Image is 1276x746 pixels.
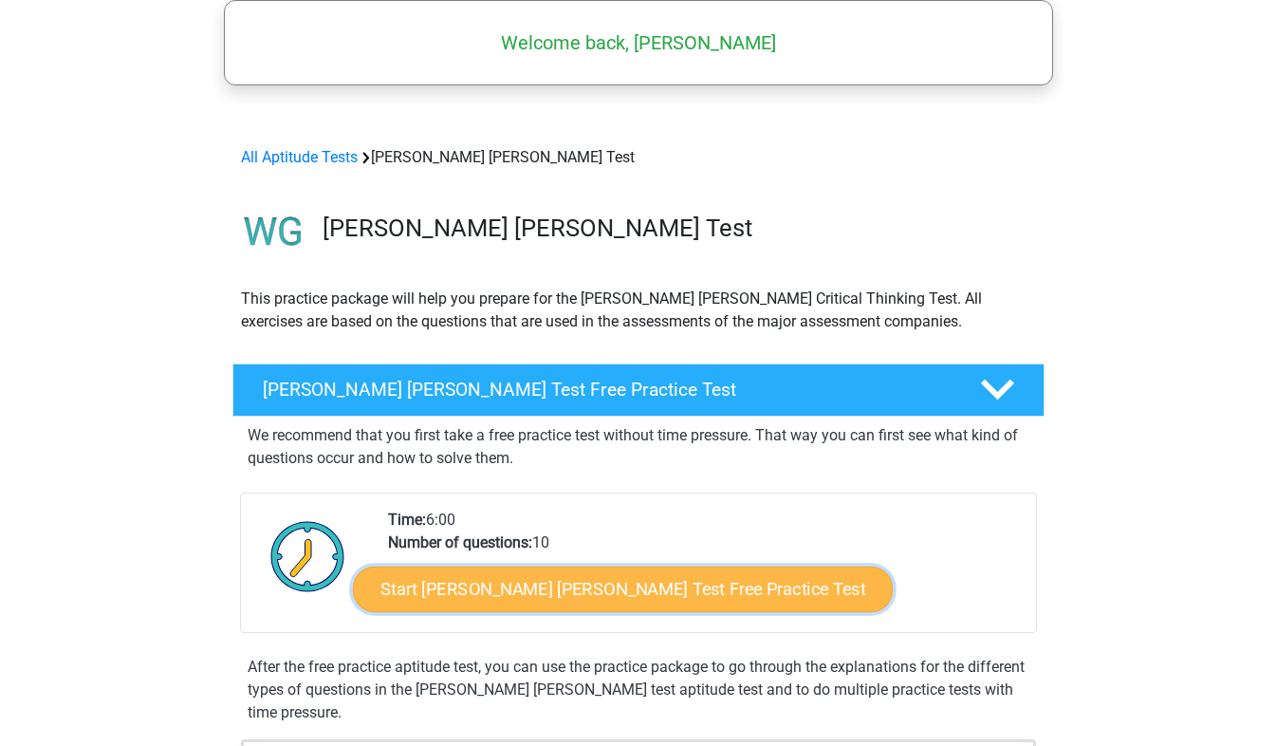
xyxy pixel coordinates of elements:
b: Time: [388,511,426,529]
div: After the free practice aptitude test, you can use the practice package to go through the explana... [240,656,1037,724]
p: We recommend that you first take a free practice test without time pressure. That way you can fir... [248,424,1029,470]
div: 6:00 10 [374,509,1035,632]
img: Clock [260,509,356,604]
a: All Aptitude Tests [241,148,358,166]
h5: Welcome back, [PERSON_NAME] [233,31,1044,54]
p: This practice package will help you prepare for the [PERSON_NAME] [PERSON_NAME] Critical Thinking... [241,288,1036,333]
a: Start [PERSON_NAME] [PERSON_NAME] Test Free Practice Test [353,567,893,612]
b: Number of questions: [388,533,532,551]
h3: [PERSON_NAME] [PERSON_NAME] Test [323,214,1029,243]
img: watson glaser test [233,192,314,272]
div: [PERSON_NAME] [PERSON_NAME] Test [233,146,1044,169]
a: [PERSON_NAME] [PERSON_NAME] Test Free Practice Test [225,364,1052,417]
h4: [PERSON_NAME] [PERSON_NAME] Test Free Practice Test [263,379,950,401]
